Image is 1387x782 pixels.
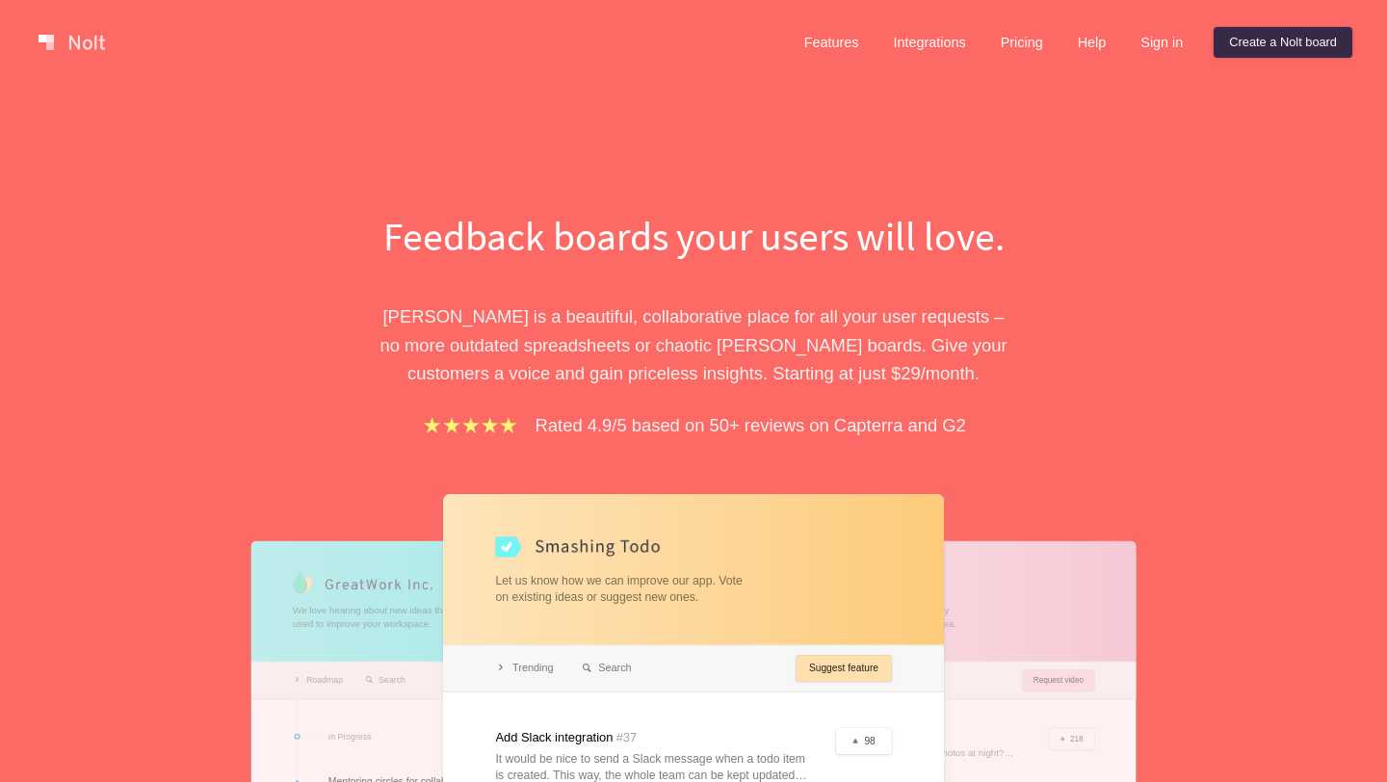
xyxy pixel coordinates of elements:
[536,411,966,439] p: Rated 4.9/5 based on 50+ reviews on Capterra and G2
[985,27,1059,58] a: Pricing
[789,27,875,58] a: Features
[421,414,519,436] img: stars.b067e34983.png
[877,27,981,58] a: Integrations
[1125,27,1198,58] a: Sign in
[1062,27,1122,58] a: Help
[361,302,1026,387] p: [PERSON_NAME] is a beautiful, collaborative place for all your user requests – no more outdated s...
[361,208,1026,264] h1: Feedback boards your users will love.
[1214,27,1352,58] a: Create a Nolt board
